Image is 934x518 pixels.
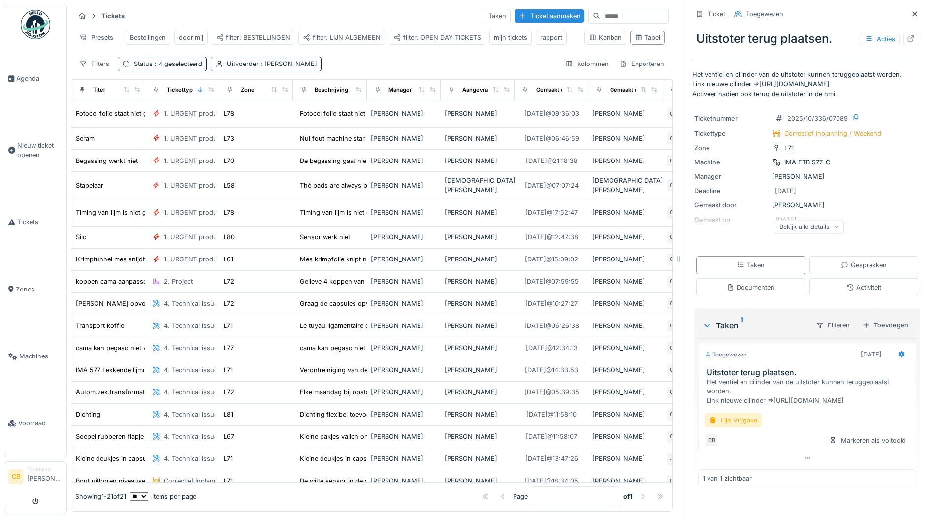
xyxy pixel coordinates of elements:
div: Toegewezen [705,351,747,359]
div: [DATE] @ 07:59:55 [524,277,579,286]
div: [PERSON_NAME] [371,156,437,165]
div: Tabel [635,33,660,42]
div: Activiteit [846,283,881,292]
div: [PERSON_NAME] [592,299,658,308]
div: [PERSON_NAME] [371,410,437,419]
div: [PERSON_NAME] [592,365,658,375]
div: [PERSON_NAME] [592,134,658,143]
div: [PERSON_NAME] [371,476,437,486]
div: 2. Project [164,277,193,286]
a: Tickets [4,189,66,256]
div: Bestellingen [130,33,166,42]
div: [DATE] @ 06:26:38 [524,321,579,330]
div: [PERSON_NAME] [371,255,437,264]
div: [PERSON_NAME] [445,432,511,441]
div: Gesprekken [841,260,887,270]
div: [PERSON_NAME] [371,299,437,308]
div: 4. Technical issue [164,321,218,330]
div: [DATE] @ 21:18:38 [526,156,578,165]
div: [PERSON_NAME] [694,200,920,210]
div: Aangevraagd door [462,86,512,94]
div: IMA 577 Lekkende lijmnozzles/darmen - project FPFH [76,365,237,375]
div: [PERSON_NAME] [592,476,658,486]
div: 4. Technical issue [164,432,218,441]
div: 1. URGENT production line disruption [164,134,277,143]
div: Bout uitboren niveausensor vultrechter 3 [76,476,199,486]
div: Graag de capsules opvolgen, deze zouden blokker... [300,299,458,308]
div: [PERSON_NAME] [445,410,511,419]
div: Kleine pakjes vallen om ,karton vervangen door ... [300,432,451,441]
div: 4. Technical issue [164,343,218,353]
div: Begassing werkt niet [76,156,138,165]
div: [DATE] @ 12:47:38 [525,232,578,242]
div: [DATE] @ 09:36:03 [524,109,579,118]
div: [PERSON_NAME] [445,343,511,353]
div: mijn tickets [494,33,527,42]
div: Ticket [708,9,725,19]
div: Kleine deukjes in capsule [76,454,152,463]
div: [PERSON_NAME] [592,410,658,419]
div: Acties [861,32,900,46]
div: Markeren als voltooid [825,434,910,447]
div: [PERSON_NAME] [445,134,511,143]
div: L67 [224,432,234,441]
div: 1. URGENT production line disruption [164,109,277,118]
div: Soepel rubberen flapje aub [76,432,157,441]
div: Thé pads are always blocked in tube 1. It's 7 t... [300,181,442,190]
div: 1. URGENT production line disruption [164,156,277,165]
div: [PERSON_NAME] [445,109,511,118]
span: : 4 geselecteerd [153,60,202,67]
div: CB [666,319,680,333]
div: filter: BESTELLINGEN [216,33,290,42]
div: L71 [224,365,233,375]
div: [DATE] @ 18:34:05 [525,476,578,486]
div: L81 [224,410,233,419]
div: CB [705,433,718,447]
div: Transport koffie [76,321,124,330]
div: [DATE] @ 11:58:10 [526,410,577,419]
div: Titel [93,86,105,94]
div: Silo [76,232,87,242]
div: [PERSON_NAME] [371,208,437,217]
div: Taken [702,320,807,331]
div: CB [666,253,680,266]
strong: Tickets [97,11,129,21]
div: Elke maandag bij opstart dit alarm. [300,388,403,397]
div: CB [666,297,680,311]
div: Dichting flexibel toevoer koffie [300,410,391,419]
div: [DEMOGRAPHIC_DATA][PERSON_NAME] [592,176,658,194]
div: L72 [224,299,234,308]
div: Taken [737,260,765,270]
div: Uitstoter terug plaatsen. [692,26,922,52]
div: Timing van lijm is niet goed richting links sp... [300,208,437,217]
sup: 1 [741,320,743,331]
div: L80 [224,232,235,242]
div: [PERSON_NAME] [445,232,511,242]
a: Voorraad [4,390,66,457]
a: Nieuw ticket openen [4,112,66,189]
div: Manager [694,172,768,181]
div: 1. URGENT production line disruption [164,232,277,242]
div: CB [666,107,680,121]
div: [DATE] @ 17:52:47 [525,208,578,217]
div: De witte sensor in de vultrechter hangt vast me... [300,476,447,486]
div: Showing 1 - 21 of 21 [75,492,126,501]
div: L70 [224,156,234,165]
a: CB Technicus[PERSON_NAME] [8,466,63,489]
div: Machine [694,158,768,167]
div: [PERSON_NAME] opvolgen L72 [76,299,171,308]
div: L72 [224,388,234,397]
div: CB [666,408,680,421]
div: Lijn Vrijgave [705,413,762,427]
div: 1. URGENT production line disruption [164,255,277,264]
div: [DATE] @ 07:07:24 [525,181,579,190]
span: Machines [19,352,63,361]
div: [PERSON_NAME] [445,388,511,397]
div: [PERSON_NAME] [371,109,437,118]
div: [PERSON_NAME] [445,454,511,463]
div: cama kan pegaso niet volgen [300,343,387,353]
div: Timing van lijm is niet goed richting links spuit goed ,rechter kant niet open dozen [76,208,322,217]
div: Gemaakt op [536,86,568,94]
img: Badge_color-CXgf-gQk.svg [21,10,50,39]
div: Krimptunnel mes snijdt niet goed [76,255,175,264]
